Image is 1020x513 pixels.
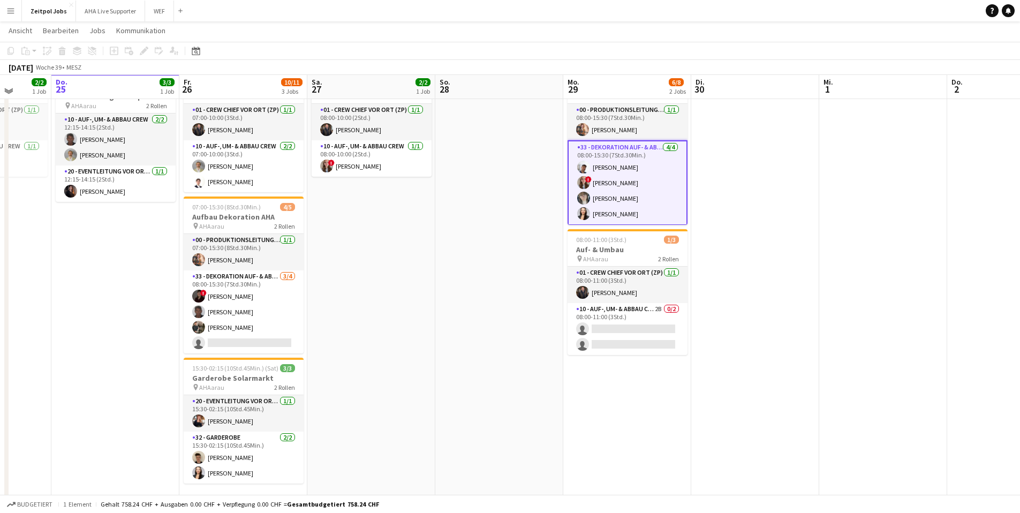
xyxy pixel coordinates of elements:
[32,78,47,86] span: 2/2
[282,87,302,95] div: 3 Jobs
[56,66,176,202] app-job-card: 12:15-14:15 (2Std.)3/3Auf- & Umbau AHA Fresh Food Beverage Group AGKadertag AHAarau2 Rollen10 - A...
[696,77,705,87] span: Di.
[184,270,304,353] app-card-role: 33 - Dekoration Auf- & Abbau3/408:00-15:30 (7Std.30Min.)![PERSON_NAME][PERSON_NAME][PERSON_NAME]
[85,24,110,37] a: Jobs
[281,78,303,86] span: 10/11
[280,364,295,372] span: 3/3
[669,87,686,95] div: 2 Jobs
[89,26,105,35] span: Jobs
[184,234,304,270] app-card-role: 00 - Produktionsleitung vor Ort (ZP)1/107:00-15:30 (8Std.30Min.)[PERSON_NAME]
[568,245,687,254] h3: Auf- & Umbau
[116,26,165,35] span: Kommunikation
[17,501,52,508] span: Budgetiert
[416,87,430,95] div: 1 Job
[4,24,36,37] a: Ansicht
[280,203,295,211] span: 4/5
[145,1,174,21] button: WEF
[568,66,687,225] app-job-card: 08:00-15:30 (7Std.30Min.)5/5Abbau Dekoration AHA AHAarau2 Rollen00 - Produktionsleitung vor Ort (...
[328,160,335,166] span: !
[54,83,67,95] span: 25
[5,499,54,510] button: Budgetiert
[184,197,304,353] app-job-card: 07:00-15:30 (8Std.30Min.)4/5Aufbau Dekoration AHA AHAarau2 Rollen00 - Produktionsleitung vor Ort ...
[568,303,687,355] app-card-role: 10 - Auf-, Um- & Abbau Crew2B0/208:00-11:00 (3Std.)
[56,165,176,202] app-card-role: 20 - Eventleitung vor Ort (ZP)1/112:15-14:15 (2Std.)[PERSON_NAME]
[823,77,833,87] span: Mi.
[585,176,592,183] span: !
[32,87,46,95] div: 1 Job
[56,114,176,165] app-card-role: 10 - Auf-, Um- & Abbau Crew2/212:15-14:15 (2Std.)[PERSON_NAME][PERSON_NAME]
[112,24,170,37] a: Kommunikation
[184,212,304,222] h3: Aufbau Dekoration AHA
[184,432,304,484] app-card-role: 32 - Garderobe2/215:30-02:15 (10Std.45Min.)[PERSON_NAME][PERSON_NAME]
[568,77,579,87] span: Mo.
[664,236,679,244] span: 1/3
[568,140,687,225] app-card-role: 33 - Dekoration Auf- & Abbau4/408:00-15:30 (7Std.30Min.)[PERSON_NAME]![PERSON_NAME][PERSON_NAME][...
[274,383,295,391] span: 2 Rollen
[184,395,304,432] app-card-role: 20 - Eventleitung vor Ort (ZP)1/115:30-02:15 (10Std.45Min.)[PERSON_NAME]
[583,255,608,263] span: AHAarau
[312,140,432,177] app-card-role: 10 - Auf-, Um- & Abbau Crew1/108:00-10:00 (2Std.)![PERSON_NAME]
[43,26,79,35] span: Bearbeiten
[440,77,450,87] span: So.
[576,236,626,244] span: 08:00-11:00 (3Std.)
[568,267,687,303] app-card-role: 01 - Crew Chief vor Ort (ZP)1/108:00-11:00 (3Std.)[PERSON_NAME]
[200,290,207,296] span: !
[35,63,62,71] span: Woche 39
[310,83,322,95] span: 27
[951,77,963,87] span: Do.
[658,255,679,263] span: 2 Rollen
[101,500,379,508] div: Gehalt 758.24 CHF + Ausgaben 0.00 CHF + Verpflegung 0.00 CHF =
[184,373,304,383] h3: Garderobe Solarmarkt
[9,26,32,35] span: Ansicht
[274,222,295,230] span: 2 Rollen
[312,77,322,87] span: Sa.
[192,203,261,211] span: 07:00-15:30 (8Std.30Min.)
[568,104,687,140] app-card-role: 00 - Produktionsleitung vor Ort (ZP)1/108:00-15:30 (7Std.30Min.)[PERSON_NAME]
[184,104,304,140] app-card-role: 01 - Crew Chief vor Ort (ZP)1/107:00-10:00 (3Std.)[PERSON_NAME]
[199,383,224,391] span: AHAarau
[184,140,304,192] app-card-role: 10 - Auf-, Um- & Abbau Crew2/207:00-10:00 (3Std.)[PERSON_NAME][PERSON_NAME]
[312,66,432,177] app-job-card: 08:00-10:00 (2Std.)2/2Auf- & Umbau AHA AHAarau2 Rollen01 - Crew Chief vor Ort (ZP)1/108:00-10:00 ...
[56,77,67,87] span: Do.
[184,77,192,87] span: Fr.
[950,83,963,95] span: 2
[71,102,96,110] span: AHAarau
[669,78,684,86] span: 6/8
[22,1,76,21] button: Zeitpol Jobs
[568,229,687,355] app-job-card: 08:00-11:00 (3Std.)1/3Auf- & Umbau AHAarau2 Rollen01 - Crew Chief vor Ort (ZP)1/108:00-11:00 (3St...
[287,500,379,508] span: Gesamtbudgetiert 758.24 CHF
[160,78,175,86] span: 3/3
[160,87,174,95] div: 1 Job
[438,83,450,95] span: 28
[192,364,278,372] span: 15:30-02:15 (10Std.45Min.) (Sat)
[184,66,304,192] app-job-card: 07:00-10:00 (3Std.)3/3Auf- & Umbau AHAarau2 Rollen01 - Crew Chief vor Ort (ZP)1/107:00-10:00 (3St...
[822,83,833,95] span: 1
[182,83,192,95] span: 26
[146,102,167,110] span: 2 Rollen
[415,78,430,86] span: 2/2
[694,83,705,95] span: 30
[199,222,224,230] span: AHAarau
[184,358,304,484] app-job-card: 15:30-02:15 (10Std.45Min.) (Sat)3/3Garderobe Solarmarkt AHAarau2 Rollen20 - Eventleitung vor Ort ...
[566,83,579,95] span: 29
[76,1,145,21] button: AHA Live Supporter
[39,24,83,37] a: Bearbeiten
[63,500,92,508] span: 1 Element
[312,104,432,140] app-card-role: 01 - Crew Chief vor Ort (ZP)1/108:00-10:00 (2Std.)[PERSON_NAME]
[66,63,81,71] div: MESZ
[9,62,33,73] div: [DATE]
